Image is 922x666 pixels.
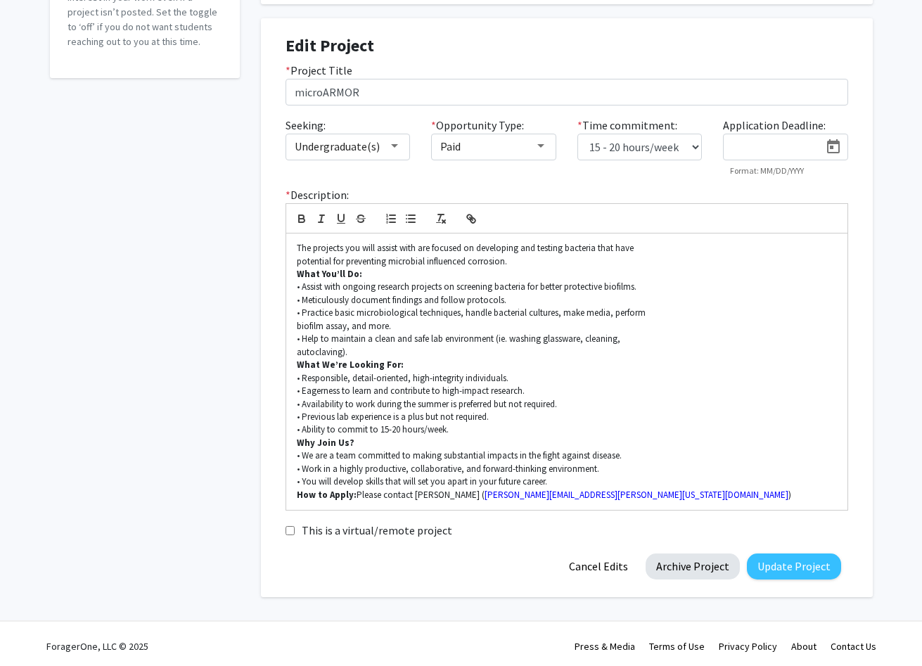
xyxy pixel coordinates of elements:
[831,640,876,653] a: Contact Us
[297,385,837,397] p: • Eagerness to learn and contribute to high-impact research.
[286,117,326,134] label: Seeking:
[297,307,837,319] p: • Practice basic microbiological techniques, handle bacterial cultures, make media, perform
[297,281,837,293] p: • Assist with ongoing research projects on screening bacteria for better protective biofilms.
[297,437,354,449] strong: Why Join Us?
[297,489,837,501] p: Please contact [PERSON_NAME] ( )
[440,139,461,153] span: Paid
[286,62,352,79] label: Project Title
[575,640,635,653] a: Press & Media
[297,423,837,436] p: • Ability to commit to 15-20 hours/week.
[646,553,740,579] button: Archive Project
[719,640,777,653] a: Privacy Policy
[577,117,677,134] label: Time commitment:
[297,475,837,488] p: • You will develop skills that will set you apart in your future career.
[297,346,837,359] p: autoclaving).
[295,139,380,153] span: Undergraduate(s)
[297,372,837,385] p: • Responsible, detail-oriented, high-integrity individuals.
[723,117,826,134] label: Application Deadline:
[297,294,837,307] p: • Meticulously document findings and follow protocols.
[297,411,837,423] p: • Previous lab experience is a plus but not required.
[11,603,60,655] iframe: Chat
[747,553,841,579] button: Update Project
[649,640,705,653] a: Terms of Use
[431,117,524,134] label: Opportunity Type:
[730,166,804,176] mat-hint: Format: MM/DD/YYYY
[297,359,404,371] strong: What We’re Looking For:
[558,553,639,579] button: Cancel Edits
[819,134,847,160] button: Open calendar
[297,463,837,475] p: • Work in a highly productive, collaborative, and forward-thinking environment.
[302,522,452,539] label: This is a virtual/remote project
[485,489,788,501] span: [PERSON_NAME][EMAIL_ADDRESS][PERSON_NAME][US_STATE][DOMAIN_NAME]
[286,186,349,203] label: Description:
[297,489,357,501] strong: How to Apply:
[297,333,837,345] p: • Help to maintain a clean and safe lab environment (ie. washing glassware, cleaning,
[297,242,837,255] p: The projects you will assist with are focused on developing and testing bacteria that have
[297,255,837,268] p: potential for preventing microbial influenced corrosion.
[791,640,817,653] a: About
[297,398,837,411] p: • Availability to work during the summer is preferred but not required.
[297,320,837,333] p: biofilm assay, and more.
[297,268,362,280] strong: What You’ll Do:
[286,34,374,56] strong: Edit Project
[297,449,837,462] p: • We are a team committed to making substantial impacts in the fight against disease.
